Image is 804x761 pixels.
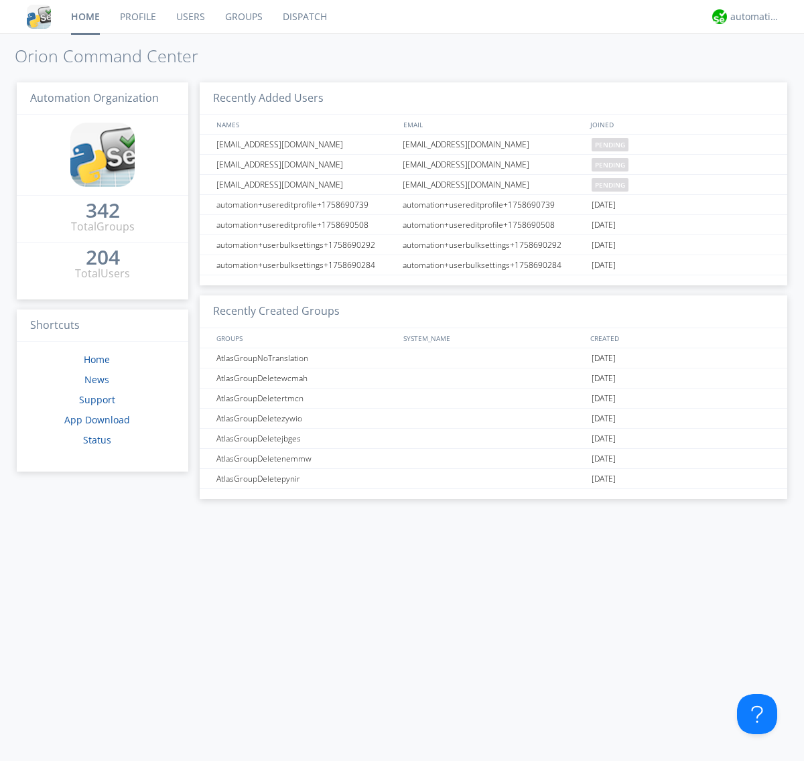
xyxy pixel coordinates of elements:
a: automation+userbulksettings+1758690292automation+userbulksettings+1758690292[DATE] [200,235,787,255]
div: NAMES [213,115,397,134]
a: AtlasGroupDeletejbges[DATE] [200,429,787,449]
div: [EMAIL_ADDRESS][DOMAIN_NAME] [213,135,399,154]
a: Support [79,393,115,406]
a: [EMAIL_ADDRESS][DOMAIN_NAME][EMAIL_ADDRESS][DOMAIN_NAME]pending [200,135,787,155]
div: [EMAIL_ADDRESS][DOMAIN_NAME] [213,155,399,174]
a: [EMAIL_ADDRESS][DOMAIN_NAME][EMAIL_ADDRESS][DOMAIN_NAME]pending [200,155,787,175]
div: automation+usereditprofile+1758690508 [399,215,588,234]
a: AtlasGroupDeletezywio[DATE] [200,409,787,429]
a: AtlasGroupDeletewcmah[DATE] [200,368,787,389]
div: AtlasGroupDeletenemmw [213,449,399,468]
span: [DATE] [592,389,616,409]
div: [EMAIL_ADDRESS][DOMAIN_NAME] [399,175,588,194]
span: [DATE] [592,348,616,368]
span: Automation Organization [30,90,159,105]
div: AtlasGroupNoTranslation [213,348,399,368]
a: 342 [86,204,120,219]
div: automation+userbulksettings+1758690292 [213,235,399,255]
iframe: Toggle Customer Support [737,694,777,734]
div: AtlasGroupDeletewcmah [213,368,399,388]
div: AtlasGroupDeletezywio [213,409,399,428]
a: App Download [64,413,130,426]
div: Total Users [75,266,130,281]
a: AtlasGroupDeletenemmw[DATE] [200,449,787,469]
div: automation+usereditprofile+1758690508 [213,215,399,234]
div: automation+usereditprofile+1758690739 [213,195,399,214]
div: automation+userbulksettings+1758690284 [213,255,399,275]
div: EMAIL [400,115,587,134]
span: [DATE] [592,429,616,449]
span: [DATE] [592,195,616,215]
div: AtlasGroupDeletertmcn [213,389,399,408]
a: automation+usereditprofile+1758690739automation+usereditprofile+1758690739[DATE] [200,195,787,215]
div: automation+userbulksettings+1758690284 [399,255,588,275]
div: 204 [86,251,120,264]
a: AtlasGroupNoTranslation[DATE] [200,348,787,368]
div: SYSTEM_NAME [400,328,587,348]
div: AtlasGroupDeletepynir [213,469,399,488]
a: [EMAIL_ADDRESS][DOMAIN_NAME][EMAIL_ADDRESS][DOMAIN_NAME]pending [200,175,787,195]
img: cddb5a64eb264b2086981ab96f4c1ba7 [70,123,135,187]
div: AtlasGroupDeletejbges [213,429,399,448]
a: automation+usereditprofile+1758690508automation+usereditprofile+1758690508[DATE] [200,215,787,235]
img: cddb5a64eb264b2086981ab96f4c1ba7 [27,5,51,29]
a: AtlasGroupDeletepynir[DATE] [200,469,787,489]
h3: Recently Added Users [200,82,787,115]
span: [DATE] [592,215,616,235]
h3: Recently Created Groups [200,295,787,328]
span: pending [592,138,628,151]
div: [EMAIL_ADDRESS][DOMAIN_NAME] [213,175,399,194]
span: [DATE] [592,368,616,389]
div: JOINED [587,115,775,134]
span: [DATE] [592,469,616,489]
div: Total Groups [71,219,135,234]
a: AtlasGroupDeletertmcn[DATE] [200,389,787,409]
h3: Shortcuts [17,309,188,342]
span: pending [592,178,628,192]
a: automation+userbulksettings+1758690284automation+userbulksettings+1758690284[DATE] [200,255,787,275]
span: [DATE] [592,409,616,429]
div: [EMAIL_ADDRESS][DOMAIN_NAME] [399,135,588,154]
div: automation+userbulksettings+1758690292 [399,235,588,255]
div: [EMAIL_ADDRESS][DOMAIN_NAME] [399,155,588,174]
span: [DATE] [592,235,616,255]
div: CREATED [587,328,775,348]
a: Home [84,353,110,366]
a: News [84,373,109,386]
span: pending [592,158,628,171]
div: automation+atlas [730,10,781,23]
div: GROUPS [213,328,397,348]
div: automation+usereditprofile+1758690739 [399,195,588,214]
span: [DATE] [592,255,616,275]
span: [DATE] [592,449,616,469]
a: 204 [86,251,120,266]
div: 342 [86,204,120,217]
a: Status [83,433,111,446]
img: d2d01cd9b4174d08988066c6d424eccd [712,9,727,24]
